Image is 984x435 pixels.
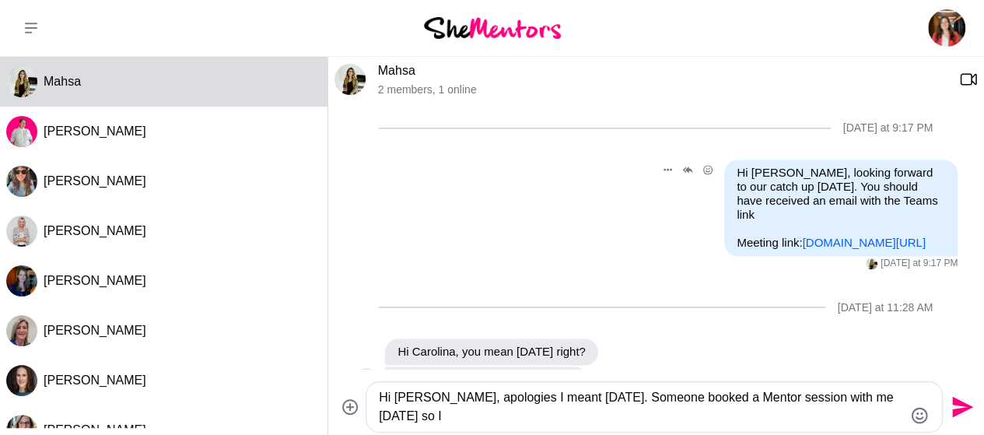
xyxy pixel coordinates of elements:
[928,9,965,47] img: Carolina Portugal
[354,368,379,393] img: M
[354,368,379,393] div: Mahsa
[378,83,947,96] p: 2 members , 1 online
[881,258,958,270] time: 2025-08-25T11:17:00.285Z
[838,301,933,314] div: [DATE] at 11:28 AM
[866,258,877,269] div: Mahsa
[698,160,718,180] button: Open Reaction Selector
[44,75,81,88] span: Mahsa
[44,324,146,337] span: [PERSON_NAME]
[334,64,366,95] img: M
[6,265,37,296] div: Lisa
[44,174,146,188] span: [PERSON_NAME]
[843,121,933,135] div: [DATE] at 9:17 PM
[803,236,926,249] a: [DOMAIN_NAME][URL]
[334,64,366,95] div: Mahsa
[6,116,37,147] div: Lauren Purse
[737,236,945,250] p: Meeting link:
[44,224,146,237] span: [PERSON_NAME]
[6,216,37,247] img: H
[6,216,37,247] div: Hayley Scott
[6,315,37,346] img: K
[6,315,37,346] div: Kate Smyth
[678,160,698,180] button: Open Thread
[44,274,146,287] span: [PERSON_NAME]
[6,66,37,97] div: Mahsa
[44,374,146,387] span: [PERSON_NAME]
[6,365,37,396] img: J
[44,125,146,138] span: [PERSON_NAME]
[657,160,678,180] button: Open Message Actions Menu
[6,66,37,97] img: M
[910,406,929,425] button: Emoji picker
[6,166,37,197] img: K
[6,166,37,197] div: Karla
[6,365,37,396] div: Julia Ridout
[6,265,37,296] img: L
[397,345,586,359] p: Hi Carolina, you mean [DATE] right?
[6,116,37,147] img: L
[943,390,978,425] button: Send
[378,64,415,77] a: Mahsa
[379,388,903,426] textarea: Type your message
[866,258,877,269] img: M
[737,166,945,222] p: Hi [PERSON_NAME], looking forward to our catch up [DATE]. You should have received an email with ...
[424,17,561,38] img: She Mentors Logo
